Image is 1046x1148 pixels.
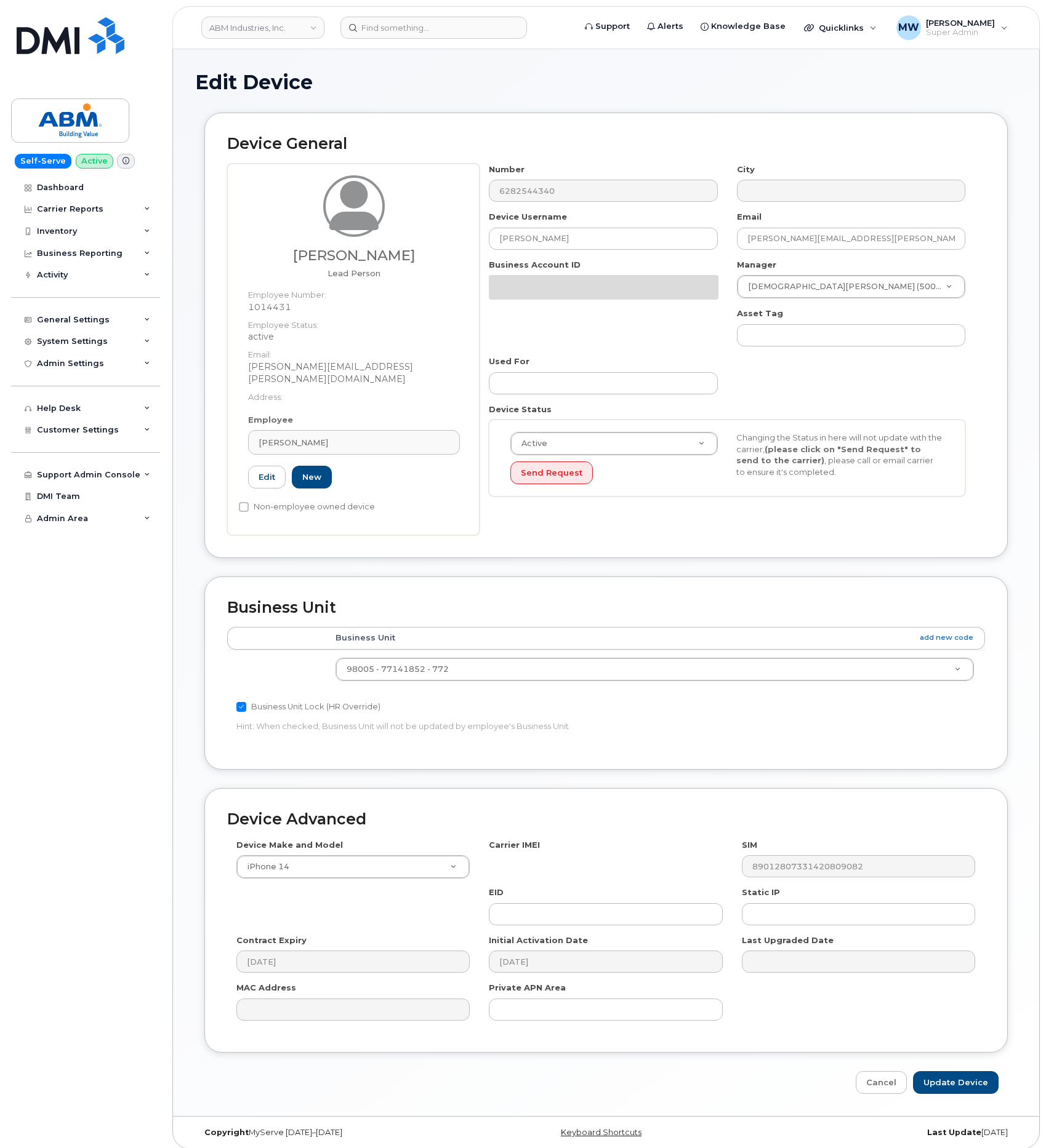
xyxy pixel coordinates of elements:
[561,1128,642,1137] a: Keyboard Shortcuts
[738,276,965,298] a: [DEMOGRAPHIC_DATA][PERSON_NAME] (5008563)
[514,438,547,449] span: Active
[204,1128,249,1137] strong: Copyright
[227,135,985,153] h2: Device General
[489,404,552,415] label: Device Status
[742,935,834,946] label: Last Upgraded Date
[248,466,286,488] a: Edit
[292,466,332,488] a: New
[236,702,246,712] input: Business Unit Lock (HR Override)
[248,283,460,301] dt: Employee Number:
[248,343,460,361] dt: Email:
[736,444,921,466] strong: (please click on "Send Request" to send to the carrier)
[737,164,755,175] label: City
[489,211,567,223] label: Device Username
[248,430,460,455] a: [PERSON_NAME]
[248,248,460,263] h3: [PERSON_NAME]
[742,887,780,898] label: Static IP
[248,361,460,385] dd: [PERSON_NAME][EMAIL_ADDRESS][PERSON_NAME][DOMAIN_NAME]
[236,935,307,946] label: Contract Expiry
[489,935,588,946] label: Initial Activation Date
[195,1128,469,1138] div: MyServe [DATE]–[DATE]
[920,632,973,643] a: add new code
[237,856,469,878] a: iPhone 14
[927,1128,981,1137] strong: Last Update
[742,839,757,851] label: SIM
[336,658,973,680] a: 98005 - 77141852 - 772
[328,268,380,278] span: Job title
[259,437,328,448] span: [PERSON_NAME]
[236,982,296,994] label: MAC Address
[239,500,375,514] label: Non-employee owned device
[489,887,504,898] label: EID
[248,301,460,313] dd: 1014431
[324,627,985,649] th: Business Unit
[240,861,289,872] span: iPhone 14
[489,982,566,994] label: Private APN Area
[227,599,985,616] h2: Business Unit
[913,1071,999,1094] input: Update Device
[743,1128,1017,1138] div: [DATE]
[236,839,343,851] label: Device Make and Model
[248,330,460,343] dd: active
[856,1071,907,1094] a: Cancel
[489,356,529,367] label: Used For
[239,502,249,512] input: Non-employee owned device
[741,281,946,292] span: [DEMOGRAPHIC_DATA][PERSON_NAME] (5008563)
[727,432,953,477] div: Changing the Status in here will not update with the carrier, , please call or email carrier to e...
[489,164,525,175] label: Number
[248,414,293,426] label: Employee
[236,720,723,732] p: Hint: When checked, Business Unit will not be updated by employee's Business Unit
[195,71,1017,93] h1: Edit Device
[236,700,380,714] label: Business Unit Lock (HR Override)
[737,211,762,223] label: Email
[248,385,460,403] dt: Address:
[510,461,593,484] button: Send Request
[737,308,783,319] label: Asset Tag
[489,259,581,271] label: Business Account ID
[489,839,540,851] label: Carrier IMEI
[227,811,985,828] h2: Device Advanced
[248,313,460,331] dt: Employee Status:
[347,664,449,674] span: 98005 - 77141852 - 772
[511,432,717,455] a: Active
[737,259,776,271] label: Manager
